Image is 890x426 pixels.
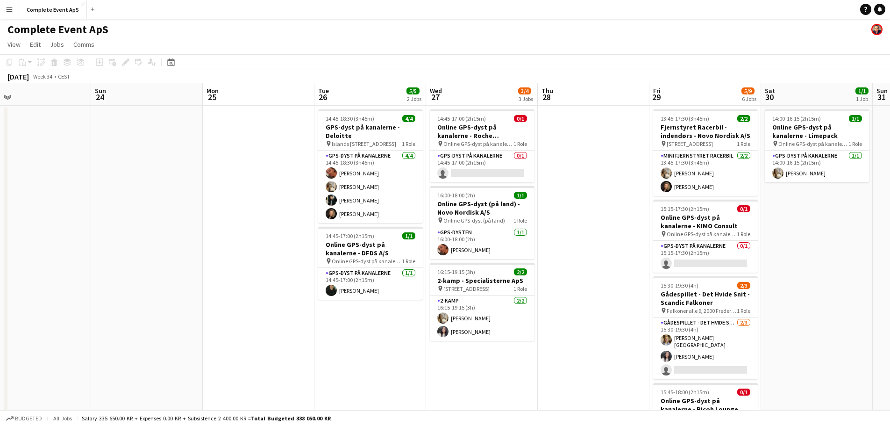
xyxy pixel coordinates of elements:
[513,285,527,292] span: 1 Role
[317,92,329,102] span: 26
[430,186,534,259] app-job-card: 16:00-18:00 (2h)1/1Online GPS-dyst (på land) - Novo Nordisk A/S Online GPS-dyst (på land)1 RoleGP...
[26,38,44,51] a: Edit
[765,151,869,182] app-card-role: GPS-dyst på kanalerne1/114:00-16:15 (2h15m)[PERSON_NAME]
[737,307,750,314] span: 1 Role
[205,92,219,102] span: 25
[737,231,750,238] span: 1 Role
[652,92,661,102] span: 29
[653,200,758,273] app-job-card: 15:15-17:30 (2h15m)0/1Online GPS-dyst på kanalerne - KIMO Consult Online GPS-dyst på kanalerne1 R...
[46,38,68,51] a: Jobs
[7,22,108,36] h1: Complete Event ApS
[318,123,423,140] h3: GPS-dyst på kanalerne - Deloitte
[430,200,534,217] h3: Online GPS-dyst (på land) - Novo Nordisk A/S
[318,87,329,95] span: Tue
[737,115,750,122] span: 2/2
[667,307,737,314] span: Falkoner alle 9, 2000 Frederiksberg - Scandic Falkoner
[778,140,848,147] span: Online GPS-dyst på kanalerne
[318,268,423,300] app-card-role: GPS-dyst på kanalerne1/114:45-17:00 (2h15m)[PERSON_NAME]
[318,151,423,223] app-card-role: GPS-dyst på kanalerne4/414:45-18:30 (3h45m)[PERSON_NAME][PERSON_NAME][PERSON_NAME][PERSON_NAME]
[19,0,87,19] button: Complete Event ApS
[876,87,888,95] span: Sun
[443,217,505,224] span: Online GPS-dyst (på land)
[741,87,755,94] span: 5/9
[765,87,775,95] span: Sat
[51,415,74,422] span: All jobs
[855,87,869,94] span: 1/1
[430,151,534,182] app-card-role: GPS-dyst på kanalerne0/114:45-17:00 (2h15m)
[667,140,713,147] span: [STREET_ADDRESS]
[653,123,758,140] h3: Fjernstyret Racerbil - indendørs - Novo Nordisk A/S
[332,258,402,265] span: Online GPS-dyst på kanalerne
[318,240,423,257] h3: Online GPS-dyst på kanalerne - DFDS A/S
[514,192,527,199] span: 1/1
[443,140,513,147] span: Online GPS-dyst på kanalerne
[765,109,869,182] app-job-card: 14:00-16:15 (2h15m)1/1Online GPS-dyst på kanalerne - Limepack Online GPS-dyst på kanalerne1 RoleG...
[661,389,709,396] span: 15:45-18:00 (2h15m)
[513,217,527,224] span: 1 Role
[737,205,750,212] span: 0/1
[519,95,533,102] div: 3 Jobs
[653,290,758,307] h3: Gådespillet - Det Hvide Snit - Scandic Falkoner
[402,140,415,147] span: 1 Role
[430,87,442,95] span: Wed
[406,87,420,94] span: 5/5
[437,192,475,199] span: 16:00-18:00 (2h)
[653,213,758,230] h3: Online GPS-dyst på kanalerne - KIMO Consult
[875,92,888,102] span: 31
[93,92,106,102] span: 24
[82,415,331,422] div: Salary 335 650.00 KR + Expenses 0.00 KR + Subsistence 2 400.00 KR =
[402,258,415,265] span: 1 Role
[443,285,490,292] span: [STREET_ADDRESS]
[856,95,868,102] div: 1 Job
[513,140,527,147] span: 1 Role
[737,282,750,289] span: 2/3
[402,115,415,122] span: 4/4
[541,87,553,95] span: Thu
[402,232,415,239] span: 1/1
[653,109,758,196] app-job-card: 13:45-17:30 (3h45m)2/2Fjernstyret Racerbil - indendørs - Novo Nordisk A/S [STREET_ADDRESS]1 RoleM...
[73,40,94,49] span: Comms
[437,115,486,122] span: 14:45-17:00 (2h15m)
[518,87,531,94] span: 3/4
[765,123,869,140] h3: Online GPS-dyst på kanalerne - Limepack
[4,38,24,51] a: View
[428,92,442,102] span: 27
[7,40,21,49] span: View
[540,92,553,102] span: 28
[430,263,534,341] div: 16:15-19:15 (3h)2/22-kamp - Specialisterne ApS [STREET_ADDRESS]1 Role2-kamp2/216:15-19:15 (3h)[PE...
[407,95,421,102] div: 2 Jobs
[430,123,534,140] h3: Online GPS-dyst på kanalerne - Roche Diagnostics
[661,115,709,122] span: 13:45-17:30 (3h45m)
[661,282,698,289] span: 15:30-19:30 (4h)
[430,109,534,182] app-job-card: 14:45-17:00 (2h15m)0/1Online GPS-dyst på kanalerne - Roche Diagnostics Online GPS-dyst på kanaler...
[326,232,374,239] span: 14:45-17:00 (2h15m)
[437,268,475,275] span: 16:15-19:15 (3h)
[667,231,737,238] span: Online GPS-dyst på kanalerne
[848,140,862,147] span: 1 Role
[251,415,331,422] span: Total Budgeted 338 050.00 KR
[653,276,758,379] app-job-card: 15:30-19:30 (4h)2/3Gådespillet - Det Hvide Snit - Scandic Falkoner Falkoner alle 9, 2000 Frederik...
[653,241,758,273] app-card-role: GPS-dyst på kanalerne0/115:15-17:30 (2h15m)
[430,296,534,341] app-card-role: 2-kamp2/216:15-19:15 (3h)[PERSON_NAME][PERSON_NAME]
[430,227,534,259] app-card-role: GPS-dysten1/116:00-18:00 (2h)[PERSON_NAME]
[653,318,758,379] app-card-role: Gådespillet - Det Hvide Snit2/315:30-19:30 (4h)[PERSON_NAME][GEOGRAPHIC_DATA][PERSON_NAME]
[30,40,41,49] span: Edit
[318,109,423,223] app-job-card: 14:45-18:30 (3h45m)4/4GPS-dyst på kanalerne - Deloitte Islands [STREET_ADDRESS]1 RoleGPS-dyst på ...
[58,73,70,80] div: CEST
[430,276,534,285] h3: 2-kamp - Specialisterne ApS
[737,140,750,147] span: 1 Role
[653,397,758,413] h3: Online GPS-dyst på kanalerne - Ricoh Lounge
[70,38,98,51] a: Comms
[95,87,106,95] span: Sun
[7,72,29,81] div: [DATE]
[50,40,64,49] span: Jobs
[742,95,756,102] div: 6 Jobs
[514,115,527,122] span: 0/1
